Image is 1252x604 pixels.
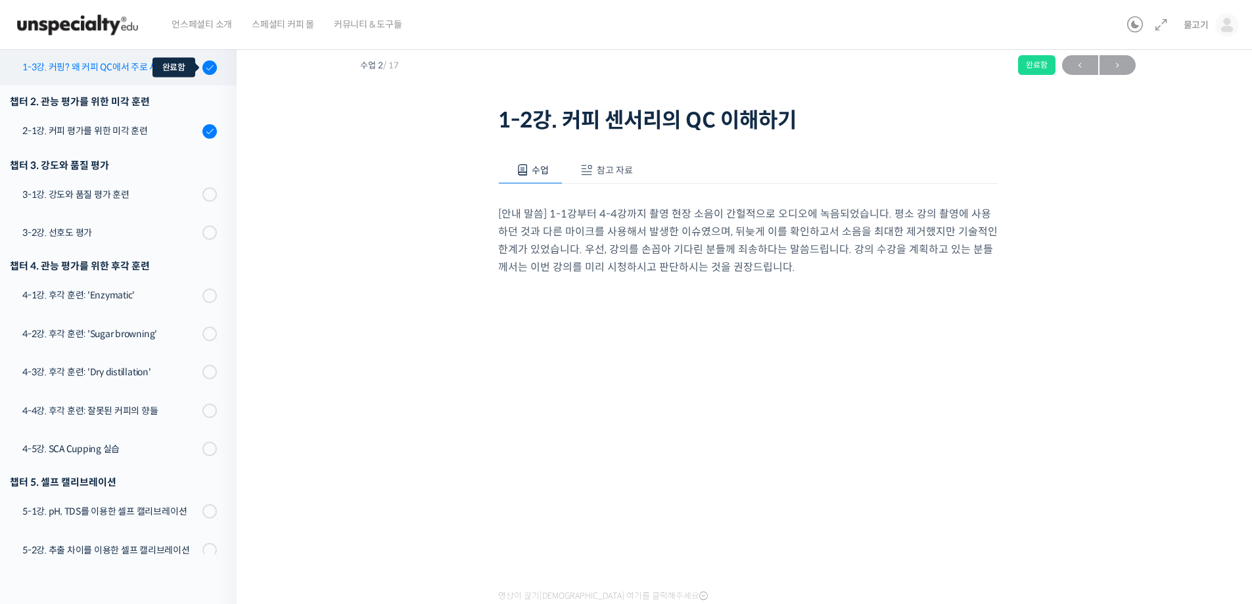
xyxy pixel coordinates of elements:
[22,288,198,302] div: 4-1강. 후각 훈련: 'Enzymatic'
[170,417,252,450] a: 설정
[22,225,198,240] div: 3-2강. 선호도 평가
[498,591,708,601] span: 영상이 끊기[DEMOGRAPHIC_DATA] 여기를 클릭해주세요
[22,365,198,379] div: 4-3강. 후각 훈련: 'Dry distillation'
[360,61,399,70] span: 수업 2
[22,543,198,557] div: 5-2강. 추출 차이를 이용한 셀프 캘리브레이션
[498,205,998,276] p: [안내 말씀] 1-1강부터 4-4강까지 촬영 현장 소음이 간헐적으로 오디오에 녹음되었습니다. 평소 강의 촬영에 사용하던 것과 다른 마이크를 사용해서 발생한 이슈였으며, 뒤늦게...
[1100,55,1136,75] a: 다음→
[41,436,49,447] span: 홈
[1100,57,1136,74] span: →
[1018,55,1055,75] div: 완료함
[87,417,170,450] a: 대화
[22,404,198,418] div: 4-4강. 후각 훈련: 잘못된 커피의 향들
[1184,19,1209,31] span: 물고기
[203,436,219,447] span: 설정
[383,60,399,71] span: / 17
[10,93,217,110] div: 챕터 2. 관능 평가를 위한 미각 훈련
[22,442,198,456] div: 4-5강. SCA Cupping 실습
[4,417,87,450] a: 홈
[22,504,198,519] div: 5-1강. pH, TDS를 이용한 셀프 캘리브레이션
[1062,55,1098,75] a: ←이전
[22,124,198,138] div: 2-1강. 커피 평가를 위한 미각 훈련
[10,156,217,174] div: 챕터 3. 강도와 품질 평가
[10,257,217,275] div: 챕터 4. 관능 평가를 위한 후각 훈련
[597,164,633,176] span: 참고 자료
[120,437,136,448] span: 대화
[22,60,198,74] div: 1-3강. 커핑? 왜 커피 QC에서 주로 사용할까?
[22,187,198,202] div: 3-1강. 강도와 품질 평가 훈련
[10,473,217,491] div: 챕터 5. 셀프 캘리브레이션
[22,327,198,341] div: 4-2강. 후각 훈련: 'Sugar browning'
[1062,57,1098,74] span: ←
[498,108,998,133] h1: 1-2강. 커피 센서리의 QC 이해하기
[532,164,549,176] span: 수업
